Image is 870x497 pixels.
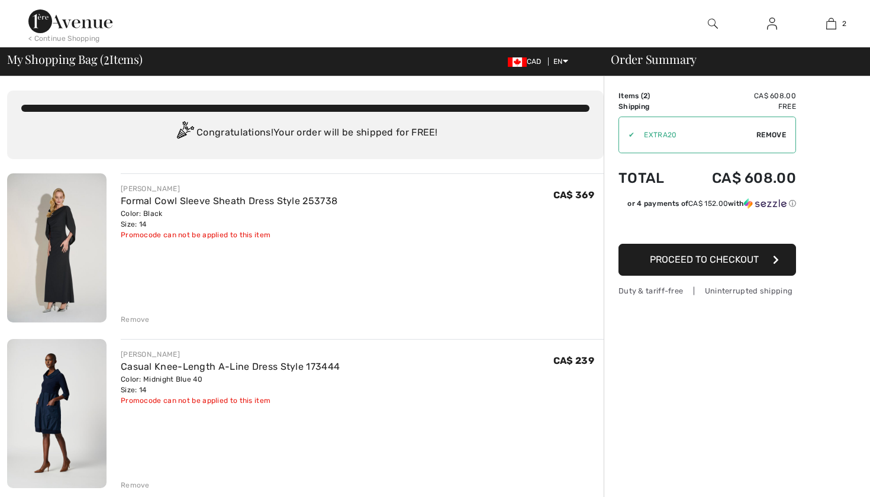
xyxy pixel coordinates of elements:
[618,285,796,296] div: Duty & tariff-free | Uninterrupted shipping
[794,461,858,491] iframe: Opens a widget where you can find more information
[842,18,846,29] span: 2
[121,361,340,372] a: Casual Knee-Length A-Line Dress Style 173444
[802,17,860,31] a: 2
[121,480,150,490] div: Remove
[618,158,681,198] td: Total
[627,198,796,209] div: or 4 payments of with
[121,195,337,206] a: Formal Cowl Sleeve Sheath Dress Style 253738
[553,189,594,201] span: CA$ 369
[121,230,337,240] div: Promocode can not be applied to this item
[618,213,796,240] iframe: PayPal-paypal
[756,130,786,140] span: Remove
[619,130,634,140] div: ✔
[767,17,777,31] img: My Info
[744,198,787,209] img: Sezzle
[508,57,546,66] span: CAD
[681,158,796,198] td: CA$ 608.00
[508,57,527,67] img: Canadian Dollar
[681,91,796,101] td: CA$ 608.00
[618,91,681,101] td: Items ( )
[688,199,728,208] span: CA$ 152.00
[28,9,112,33] img: 1ère Avenue
[28,33,100,44] div: < Continue Shopping
[7,339,107,488] img: Casual Knee-Length A-Line Dress Style 173444
[618,244,796,276] button: Proceed to Checkout
[643,92,647,100] span: 2
[121,183,337,194] div: [PERSON_NAME]
[7,53,143,65] span: My Shopping Bag ( Items)
[121,349,340,360] div: [PERSON_NAME]
[650,254,759,265] span: Proceed to Checkout
[7,173,107,322] img: Formal Cowl Sleeve Sheath Dress Style 253738
[618,198,796,213] div: or 4 payments ofCA$ 152.00withSezzle Click to learn more about Sezzle
[597,53,863,65] div: Order Summary
[826,17,836,31] img: My Bag
[104,50,109,66] span: 2
[553,355,594,366] span: CA$ 239
[121,314,150,325] div: Remove
[21,121,589,145] div: Congratulations! Your order will be shipped for FREE!
[553,57,568,66] span: EN
[121,208,337,230] div: Color: Black Size: 14
[758,17,787,31] a: Sign In
[708,17,718,31] img: search the website
[121,395,340,406] div: Promocode can not be applied to this item
[618,101,681,112] td: Shipping
[634,117,756,153] input: Promo code
[173,121,196,145] img: Congratulation2.svg
[121,374,340,395] div: Color: Midnight Blue 40 Size: 14
[681,101,796,112] td: Free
